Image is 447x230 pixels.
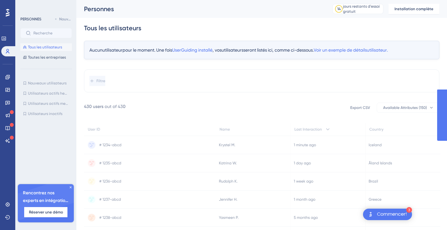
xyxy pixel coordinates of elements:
[20,110,72,118] button: Utilisateurs inactifs
[96,79,105,83] font: Filtre
[377,212,407,217] font: Commencer!
[395,7,433,11] font: Installation complète
[363,209,412,220] div: Liste de contrôle « Démarrage ouvert ! », modules restants : 3
[343,4,380,14] font: jours restants d'essai gratuit
[23,190,68,211] font: Rencontrez nos experts en intégration 🎧
[102,47,122,53] font: utilisateur
[29,210,63,214] font: Réserver une démo
[20,79,72,87] button: Nouveaux utilisateurs
[28,55,66,60] font: Toutes les entreprises
[28,101,76,106] font: Utilisateurs actifs mensuels
[84,5,114,13] font: Personnes
[28,111,62,116] font: Utilisateurs inactifs
[28,81,66,85] font: Nouveaux utilisateurs
[243,47,314,53] font: seront listés ici, comme ci-dessous.
[367,47,387,53] font: utilisateur
[388,4,439,14] button: Installation complète
[420,205,439,224] iframe: Lanceur d'assistant d'IA UserGuiding
[20,100,72,107] button: Utilisateurs actifs mensuels
[122,47,172,53] font: pour le moment. Une fois
[20,43,72,51] button: Tous les utilisateurs
[314,47,367,53] font: Voir un exemple de détails
[387,47,388,53] font: .
[172,47,213,53] font: UserGuiding installé
[213,47,221,53] font: , vos
[221,47,243,53] font: utilisateurs
[28,91,89,96] font: Utilisateurs actifs hebdomadaires
[89,76,105,86] button: Filtre
[59,17,75,21] font: Nouveau
[408,208,410,212] font: 3
[20,54,72,61] button: Toutes les entreprises
[20,90,72,97] button: Utilisateurs actifs hebdomadaires
[89,47,102,53] font: Aucun
[54,15,72,23] button: Nouveau
[24,207,67,217] button: Réserver une démo
[337,7,341,11] font: 14
[367,211,374,218] img: image-de-lanceur-texte-alternatif
[84,24,141,32] font: Tous les utilisateurs
[28,45,62,49] font: Tous les utilisateurs
[33,31,66,35] input: Recherche
[20,17,41,21] font: PERSONNES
